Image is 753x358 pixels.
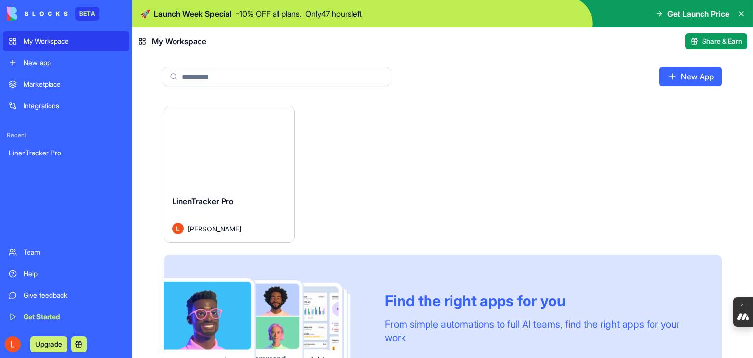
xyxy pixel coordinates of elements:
[667,8,729,20] span: Get Launch Price
[385,317,698,345] div: From simple automations to full AI teams, find the right apps for your work
[140,8,150,20] span: 🚀
[685,33,747,49] button: Share & Earn
[7,7,99,21] a: BETA
[24,58,124,68] div: New app
[30,336,67,352] button: Upgrade
[152,35,206,47] span: My Workspace
[24,79,124,89] div: Marketplace
[659,67,722,86] a: New App
[3,242,129,262] a: Team
[154,8,232,20] span: Launch Week Special
[236,8,301,20] p: - 10 % OFF all plans.
[24,269,124,279] div: Help
[3,96,129,116] a: Integrations
[385,292,698,309] div: Find the right apps for you
[24,247,124,257] div: Team
[7,7,68,21] img: logo
[3,264,129,283] a: Help
[172,223,184,234] img: Avatar
[3,53,129,73] a: New app
[305,8,362,20] p: Only 47 hours left
[24,101,124,111] div: Integrations
[24,312,124,322] div: Get Started
[3,31,129,51] a: My Workspace
[5,336,21,352] img: ACg8ocKZGcYcBs6TLwzPuZCem0UUh-0prBRy_reZFqPCGX7GbxdtGw=s96-c
[9,148,124,158] div: LinenTracker Pro
[3,285,129,305] a: Give feedback
[3,143,129,163] a: LinenTracker Pro
[30,339,67,349] a: Upgrade
[75,7,99,21] div: BETA
[702,36,742,46] span: Share & Earn
[188,224,241,234] span: [PERSON_NAME]
[3,307,129,327] a: Get Started
[172,196,233,206] span: LinenTracker Pro
[3,131,129,139] span: Recent
[164,106,295,243] a: LinenTracker ProAvatar[PERSON_NAME]
[3,75,129,94] a: Marketplace
[24,36,124,46] div: My Workspace
[24,290,124,300] div: Give feedback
